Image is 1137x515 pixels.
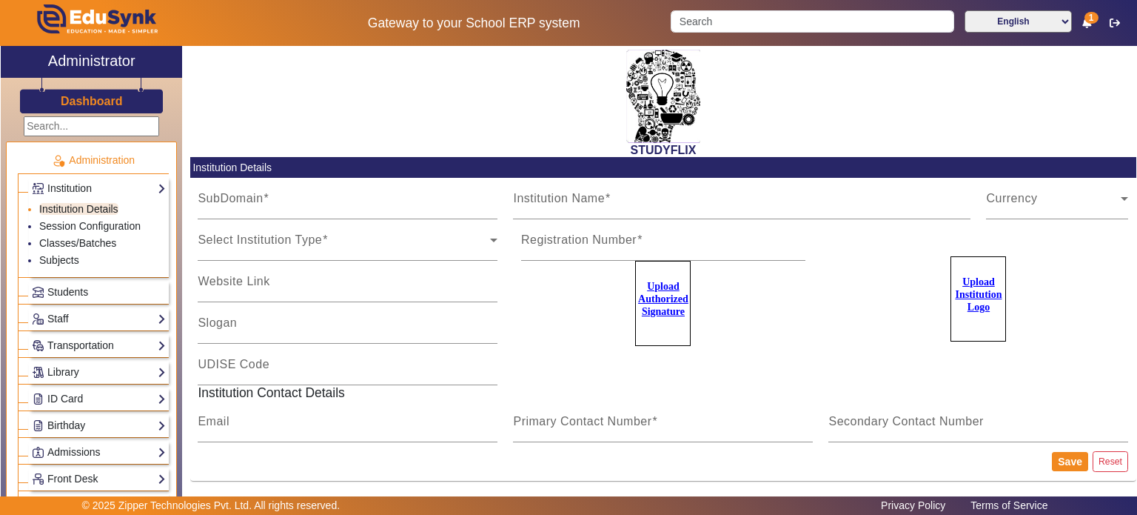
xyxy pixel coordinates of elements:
a: Institution Details [39,203,118,215]
img: 2da83ddf-6089-4dce-a9e2-416746467bdd [626,50,700,143]
p: Administration [18,153,169,168]
span: Students [47,286,88,298]
a: Privacy Policy [873,496,953,515]
input: Registration Number [521,237,805,255]
span: Select Institution Type [198,237,490,255]
img: Students.png [33,287,44,298]
a: Subjects [39,254,79,266]
mat-label: Select Institution Type [198,233,322,246]
mat-label: Institution Name [513,192,605,205]
input: Search [671,10,953,33]
mat-label: Slogan [198,316,237,329]
input: Email [198,419,497,436]
mat-label: Email [198,415,229,428]
mat-label: Registration Number [521,233,637,246]
u: Upload Authorized Signature [638,281,688,317]
input: Website Link [198,279,497,296]
h5: Institution Contact Details [190,385,1136,401]
input: Search... [24,116,159,136]
img: Administration.png [52,154,65,167]
mat-label: Secondary Contact Number [828,415,983,428]
p: © 2025 Zipper Technologies Pvt. Ltd. All rights reserved. [82,498,341,514]
input: Institution Name [513,196,970,213]
input: Primary Contact Number [513,419,813,436]
mat-label: UDISE Code [198,358,269,371]
mat-label: SubDomain [198,192,263,205]
button: Save [1052,452,1088,471]
span: Currency [986,196,1121,213]
span: 1 [1084,12,1099,24]
h5: Gateway to your School ERP system [292,16,655,31]
u: Upload Institution Logo [955,276,1002,313]
a: Terms of Service [963,496,1055,515]
input: Slogan [198,320,497,338]
input: SubDomain [198,196,497,213]
h3: Dashboard [61,94,123,108]
h2: Administrator [48,52,135,70]
mat-card-header: Institution Details [190,157,1136,178]
a: Administrator [1,46,182,78]
a: Dashboard [60,93,124,109]
a: Students [32,284,166,301]
mat-label: Currency [986,192,1037,205]
a: Session Configuration [39,220,141,232]
mat-label: Primary Contact Number [513,415,651,428]
h2: STUDYFLIX [190,143,1136,157]
a: Classes/Batches [39,237,116,249]
mat-label: Website Link [198,275,269,288]
input: UDISE Code [198,362,497,379]
button: Reset [1093,451,1128,471]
